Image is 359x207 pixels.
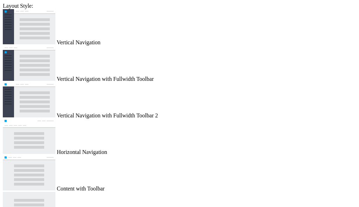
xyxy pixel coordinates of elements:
md-radio-button: Horizontal Navigation [3,119,356,155]
md-radio-button: Vertical Navigation [3,9,356,46]
img: horizontal-nav.jpg [3,119,55,154]
md-radio-button: Vertical Navigation with Fullwidth Toolbar 2 [3,82,356,119]
img: content-with-toolbar.jpg [3,155,55,190]
span: Vertical Navigation with Fullwidth Toolbar [57,76,154,82]
div: Layout Style: [3,3,356,9]
span: Horizontal Navigation [57,149,107,155]
md-radio-button: Vertical Navigation with Fullwidth Toolbar [3,46,356,82]
md-radio-button: Content with Toolbar [3,155,356,192]
img: vertical-nav.jpg [3,9,55,44]
img: vertical-nav-with-full-toolbar-2.jpg [3,82,55,117]
span: Content with Toolbar [57,186,104,192]
img: vertical-nav-with-full-toolbar.jpg [3,46,55,81]
span: Vertical Navigation with Fullwidth Toolbar 2 [57,112,158,118]
span: Vertical Navigation [57,39,101,45]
